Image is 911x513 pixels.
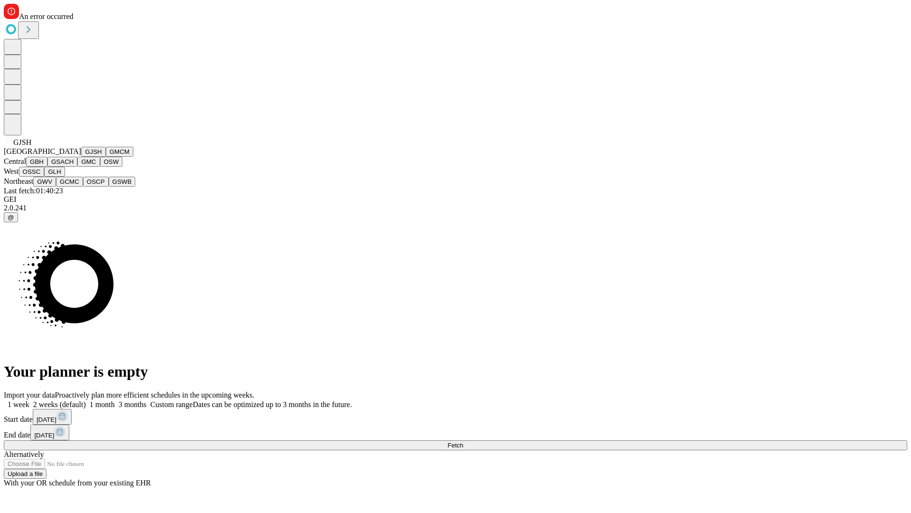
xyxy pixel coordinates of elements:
button: GSACH [47,157,77,167]
span: [DATE] [37,416,56,423]
span: Northeast [4,177,33,185]
div: Start date [4,409,907,425]
div: End date [4,425,907,440]
span: Alternatively [4,450,44,458]
button: GJSH [81,147,106,157]
span: [DATE] [34,432,54,439]
button: GMCM [106,147,133,157]
div: GEI [4,195,907,204]
span: 2 weeks (default) [33,400,86,408]
span: Fetch [447,442,463,449]
span: Dates can be optimized up to 3 months in the future. [193,400,352,408]
span: With your OR schedule from your existing EHR [4,479,151,487]
span: West [4,167,19,175]
span: 1 month [90,400,115,408]
span: An error occurred [19,12,74,20]
button: @ [4,212,18,222]
button: GCMC [56,177,83,187]
button: [DATE] [30,425,69,440]
span: Last fetch: 01:40:23 [4,187,63,195]
div: 2.0.241 [4,204,907,212]
span: 3 months [119,400,147,408]
span: Import your data [4,391,55,399]
span: GJSH [13,138,31,146]
span: 1 week [8,400,29,408]
button: [DATE] [33,409,72,425]
span: Custom range [150,400,193,408]
span: @ [8,214,14,221]
button: GMC [77,157,100,167]
span: Proactively plan more efficient schedules in the upcoming weeks. [55,391,254,399]
span: Central [4,157,26,165]
button: GLH [44,167,65,177]
button: OSCP [83,177,109,187]
button: Upload a file [4,469,46,479]
button: GBH [26,157,47,167]
button: OSSC [19,167,45,177]
button: GSWB [109,177,136,187]
button: GWV [33,177,56,187]
h1: Your planner is empty [4,363,907,380]
button: OSW [100,157,123,167]
span: [GEOGRAPHIC_DATA] [4,147,81,155]
button: Fetch [4,440,907,450]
